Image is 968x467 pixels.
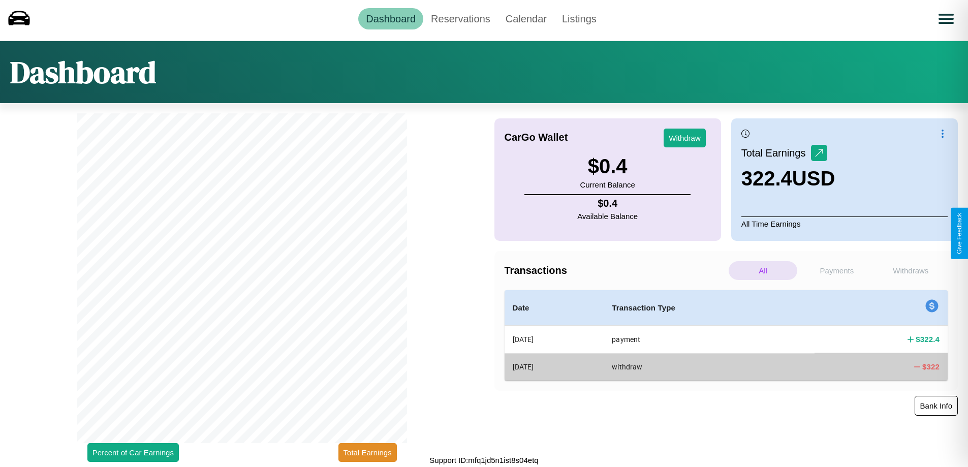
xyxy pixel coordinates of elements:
[505,265,726,276] h4: Transactions
[87,443,179,462] button: Percent of Car Earnings
[580,155,635,178] h3: $ 0.4
[877,261,945,280] p: Withdraws
[505,290,948,381] table: simple table
[498,8,554,29] a: Calendar
[577,198,638,209] h4: $ 0.4
[580,178,635,192] p: Current Balance
[741,216,948,231] p: All Time Earnings
[932,5,960,33] button: Open menu
[604,326,815,354] th: payment
[612,302,806,314] h4: Transaction Type
[915,396,958,416] button: Bank Info
[338,443,397,462] button: Total Earnings
[577,209,638,223] p: Available Balance
[505,326,604,354] th: [DATE]
[922,361,940,372] h4: $ 322
[505,353,604,380] th: [DATE]
[802,261,871,280] p: Payments
[604,353,815,380] th: withdraw
[10,51,156,93] h1: Dashboard
[916,334,940,345] h4: $ 322.4
[741,167,835,190] h3: 322.4 USD
[664,129,706,147] button: Withdraw
[358,8,423,29] a: Dashboard
[729,261,797,280] p: All
[513,302,596,314] h4: Date
[554,8,604,29] a: Listings
[956,213,963,254] div: Give Feedback
[423,8,498,29] a: Reservations
[505,132,568,143] h4: CarGo Wallet
[429,453,538,467] p: Support ID: mfq1jd5n1ist8s04etq
[741,144,811,162] p: Total Earnings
